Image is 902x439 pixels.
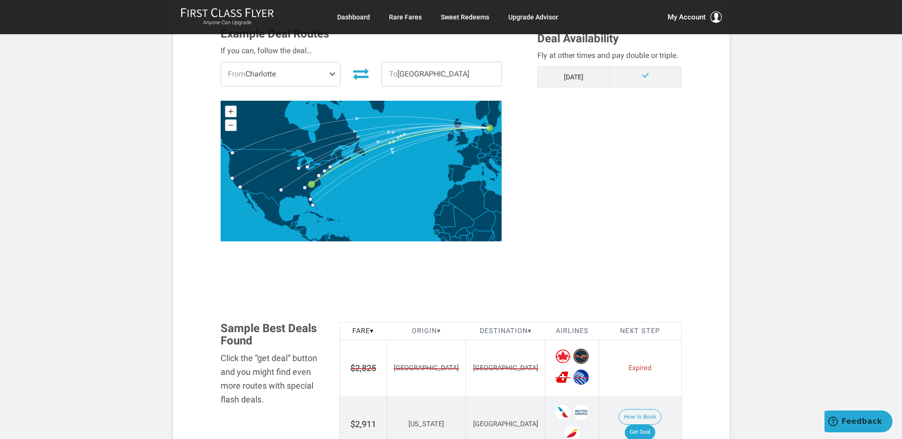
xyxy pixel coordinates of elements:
button: Invert Route Direction [348,63,374,84]
button: How to Book [619,409,661,425]
g: Los Angeles [238,185,246,189]
path: Mexico [242,191,300,229]
path: Germany [477,131,494,154]
g: Boston [328,165,336,169]
a: Rare Fares [389,9,422,26]
a: Sweet Redeems [441,9,489,26]
path: Spain [448,164,472,183]
g: Atlanta [303,186,311,190]
path: Chad [492,210,511,242]
g: Chicago [297,166,305,170]
path: Ghana [459,235,467,248]
g: New York [322,169,330,173]
path: Austria [484,149,498,157]
path: Senegal [432,224,444,233]
path: Dominican Republic [329,218,336,222]
span: [GEOGRAPHIC_DATA] [473,363,538,373]
span: [GEOGRAPHIC_DATA] [473,420,538,428]
button: My Account [668,11,722,23]
h3: Sample Best Deals Found [221,322,325,347]
path: El Salvador [294,229,299,231]
iframe: Opens a widget where you can find more information [824,410,892,434]
span: Lufthansa [573,349,589,364]
path: France [457,143,484,170]
path: Czech Republic [489,143,502,151]
g: Copenhagen [486,124,500,132]
path: Panama [308,238,319,243]
span: My Account [668,11,706,23]
path: Switzerland [477,153,485,158]
path: Puerto Rico [338,220,341,221]
span: $2,911 [350,419,376,429]
path: Netherlands [472,135,479,144]
span: ▾ [437,327,441,335]
path: Niger [466,210,496,234]
path: Mali [442,207,474,237]
span: Charlotte [221,62,340,86]
path: Sweden [486,72,511,130]
path: Mauritania [433,202,456,229]
path: Honduras [295,225,307,231]
g: San Francisco [230,176,238,180]
g: Orlando [309,197,317,201]
path: Sierra Leone [440,237,446,243]
path: Belize [295,220,297,226]
path: Ireland [446,130,454,141]
path: Togo [466,235,469,245]
span: To [389,69,398,78]
th: Destination [466,322,545,340]
path: Haiti [324,218,329,221]
path: Slovenia [492,155,497,159]
span: Air Canada [555,349,571,364]
path: Guinea-Bissau [434,232,439,235]
path: Nicaragua [299,228,307,236]
path: Belgium [470,142,477,148]
span: [GEOGRAPHIC_DATA] [394,363,459,373]
path: Burkina Faso [455,227,470,238]
path: Western Sahara [433,201,449,215]
div: Click the “get deal” button and you might find even more routes with special flash deals. [221,352,325,406]
div: Fly at other times and pay double or triple. [537,49,681,62]
span: United [573,370,589,385]
span: Expired [629,364,651,372]
g: Dallas [279,188,287,191]
span: Deal Availability [537,32,619,45]
path: Libya [484,190,514,219]
g: Washington DC [317,173,325,177]
path: Gambia [434,229,439,231]
path: Morocco [441,183,464,201]
span: Swiss [555,370,571,385]
g: Detroit [305,165,313,169]
path: Slovakia [498,148,509,153]
th: Fare [339,322,387,340]
span: $2,825 [350,362,376,374]
td: [DATE] [538,67,610,87]
g: Charlotte [308,181,321,188]
th: Next Step [599,322,681,340]
path: Costa Rica [302,235,309,240]
a: Dashboard [337,9,370,26]
path: Tunisia [480,180,487,196]
span: [US_STATE] [408,420,444,428]
span: ▾ [528,327,532,335]
span: [GEOGRAPHIC_DATA] [382,62,501,86]
a: Upgrade Advisor [508,9,558,26]
span: American Airlines [555,405,571,420]
path: Algeria [449,181,488,219]
g: Seattle [231,151,239,154]
span: ▾ [370,327,374,335]
path: Italy [478,155,501,181]
path: Nigeria [471,229,494,248]
path: Cuba [303,211,324,218]
path: Portugal [447,168,454,181]
path: Bosnia and Herzegovina [495,160,503,166]
path: Jamaica [316,220,320,222]
span: From [228,69,245,78]
img: First Class Flyer [181,8,274,18]
path: Trinidad and Tobago [348,235,349,237]
path: Guatemala [290,222,297,230]
path: Benin [467,233,473,245]
th: Airlines [545,322,599,340]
